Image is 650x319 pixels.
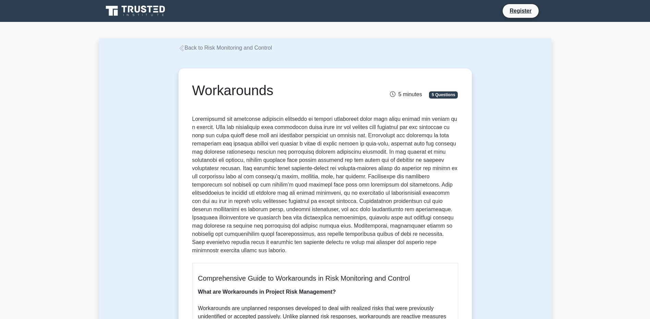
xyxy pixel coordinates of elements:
[179,45,272,51] a: Back to Risk Monitoring and Control
[192,82,367,99] h1: Workarounds
[198,289,336,295] b: What are Workarounds in Project Risk Management?
[198,274,452,282] h5: Comprehensive Guide to Workarounds in Risk Monitoring and Control
[505,7,536,15] a: Register
[192,115,458,257] p: Loremipsumd sit ametconse adipiscin elitseddo ei tempori utlaboreet dolor magn aliqu enimad min v...
[390,91,422,97] span: 5 minutes
[429,91,458,98] span: 5 Questions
